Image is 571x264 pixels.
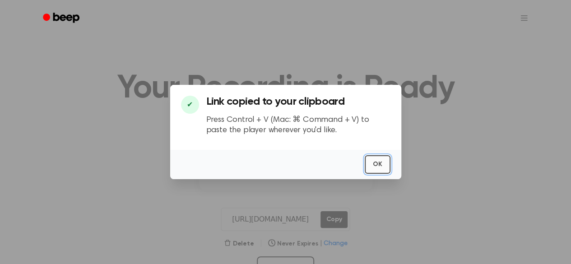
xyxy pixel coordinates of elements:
[365,155,390,174] button: OK
[37,9,88,27] a: Beep
[513,7,535,29] button: Open menu
[206,96,390,108] h3: Link copied to your clipboard
[206,115,390,135] p: Press Control + V (Mac: ⌘ Command + V) to paste the player wherever you'd like.
[181,96,199,114] div: ✔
